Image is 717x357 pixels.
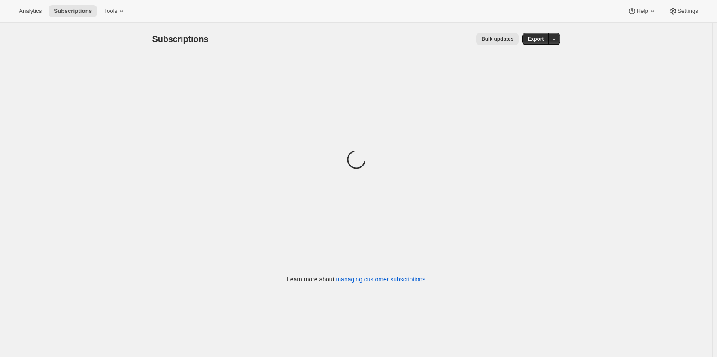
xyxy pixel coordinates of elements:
[19,8,42,15] span: Analytics
[99,5,131,17] button: Tools
[636,8,648,15] span: Help
[664,5,703,17] button: Settings
[287,275,425,284] p: Learn more about
[336,276,425,283] a: managing customer subscriptions
[623,5,662,17] button: Help
[54,8,92,15] span: Subscriptions
[678,8,698,15] span: Settings
[527,36,544,42] span: Export
[104,8,117,15] span: Tools
[14,5,47,17] button: Analytics
[522,33,549,45] button: Export
[481,36,513,42] span: Bulk updates
[49,5,97,17] button: Subscriptions
[476,33,519,45] button: Bulk updates
[152,34,209,44] span: Subscriptions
